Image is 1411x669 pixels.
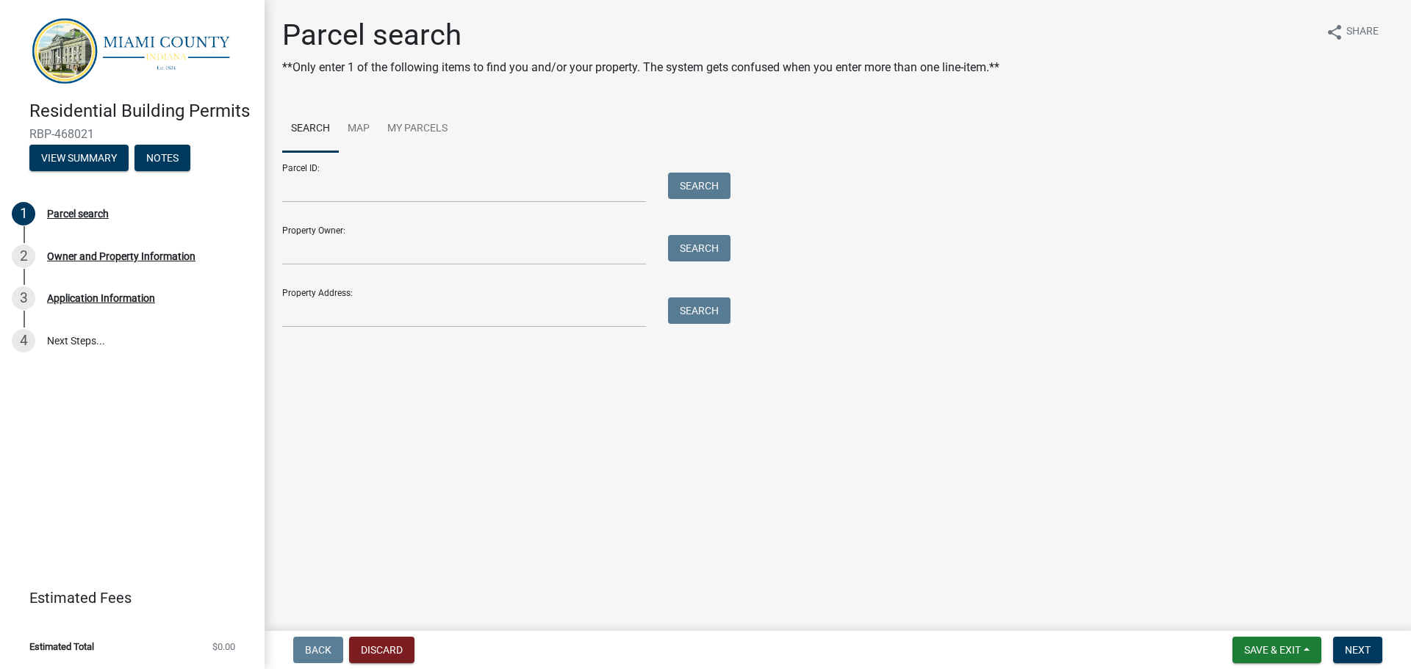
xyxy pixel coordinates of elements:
[668,297,730,324] button: Search
[293,637,343,663] button: Back
[12,583,241,612] a: Estimated Fees
[668,235,730,261] button: Search
[212,642,235,651] span: $0.00
[29,127,235,141] span: RBP-468021
[12,245,35,268] div: 2
[1333,637,1382,663] button: Next
[305,644,331,656] span: Back
[134,153,190,165] wm-modal-confirm: Notes
[29,153,129,165] wm-modal-confirm: Summary
[668,173,730,199] button: Search
[29,642,94,651] span: Estimated Total
[1346,23,1379,41] span: Share
[12,202,35,225] div: 1
[1244,644,1301,656] span: Save & Exit
[47,251,195,261] div: Owner and Property Information
[378,106,456,153] a: My Parcels
[12,286,35,310] div: 3
[134,145,190,171] button: Notes
[47,293,155,303] div: Application Information
[282,59,999,76] p: **Only enter 1 of the following items to find you and/or your property. The system gets confused ...
[29,101,253,122] h4: Residential Building Permits
[349,637,414,663] button: Discard
[282,106,339,153] a: Search
[1326,23,1343,41] i: share
[29,15,241,85] img: Miami County, Indiana
[47,209,109,219] div: Parcel search
[282,18,999,53] h1: Parcel search
[12,329,35,352] div: 4
[1232,637,1321,663] button: Save & Exit
[29,145,129,171] button: View Summary
[1345,644,1371,656] span: Next
[1314,18,1390,46] button: shareShare
[339,106,378,153] a: Map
